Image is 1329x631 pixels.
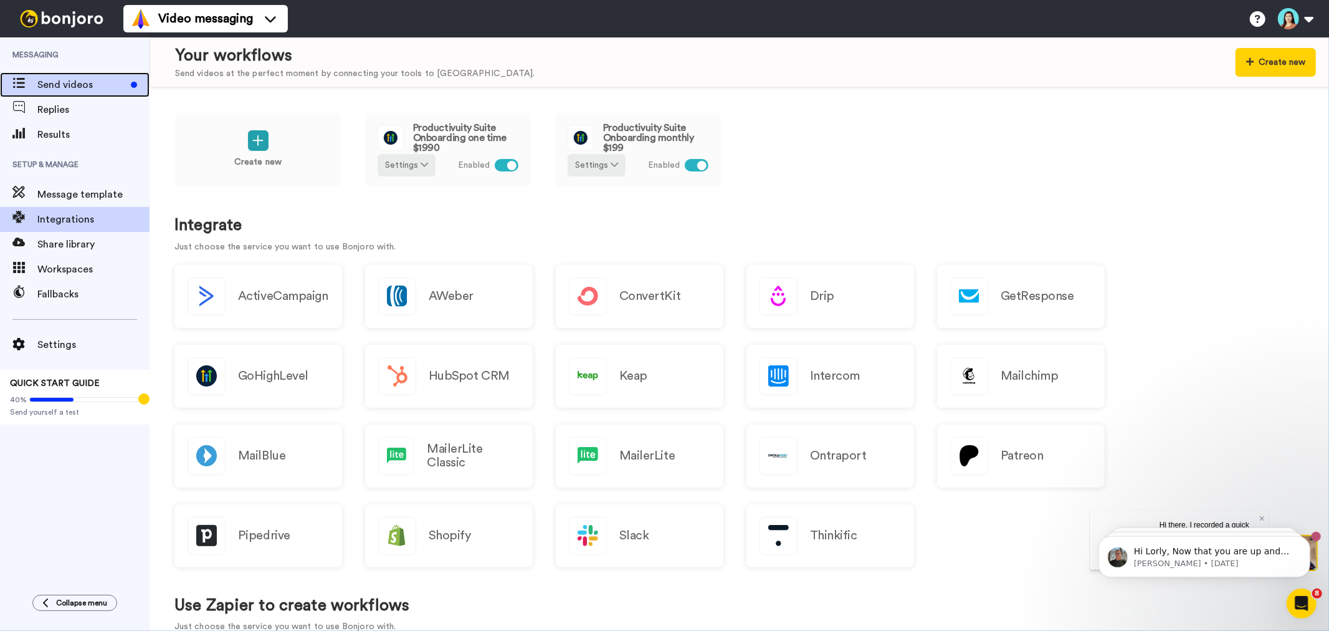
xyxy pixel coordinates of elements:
[174,597,409,615] h1: Use Zapier to create workflows
[555,112,722,187] a: Productivuity Suite Onboarding monthly $199Settings Enabled
[364,112,531,187] a: Productivuity Suite Onboarding one time $1990Settings Enabled
[1,2,35,36] img: 5087268b-a063-445d-b3f7-59d8cce3615b-1541509651.jpg
[174,425,342,488] a: MailBlue
[937,425,1105,488] a: Patreon
[1001,289,1074,303] h2: GetResponse
[556,345,723,408] a: Keap
[760,358,797,395] img: logo_intercom.svg
[37,337,150,352] span: Settings
[1080,510,1329,597] iframe: Intercom notifications message
[37,102,150,117] span: Replies
[238,449,285,463] h2: MailBlue
[378,154,436,176] button: Settings
[568,125,593,150] img: logo_gohighlevel.png
[175,44,535,67] div: Your workflows
[746,425,914,488] a: Ontraport
[1287,589,1317,619] iframe: Intercom live chat
[1001,449,1044,463] h2: Patreon
[746,345,914,408] a: Intercom
[429,369,510,383] h2: HubSpot CRM
[40,40,55,55] img: mute-white.svg
[138,393,150,405] div: Tooltip anchor
[648,159,680,172] span: Enabled
[70,11,169,49] span: Hi there, I recorded a quick video to help you get started with [PERSON_NAME]. Hope it's useful!
[379,438,414,474] img: logo_mailerlite.svg
[10,379,100,388] span: QUICK START GUIDE
[188,358,225,395] img: logo_gohighlevel.png
[238,369,308,383] h2: GoHighLevel
[234,156,282,169] p: Create new
[37,287,150,302] span: Fallbacks
[174,241,1304,254] p: Just choose the service you want to use Bonjoro with.
[1001,369,1059,383] h2: Mailchimp
[569,438,606,474] img: logo_mailerlite.svg
[56,598,107,608] span: Collapse menu
[238,529,290,542] h2: Pipedrive
[174,216,1304,234] h1: Integrate
[810,289,834,303] h2: Drip
[619,449,675,463] h2: MailerLite
[810,449,867,463] h2: Ontraport
[365,425,533,488] a: MailerLite Classic
[188,278,225,315] img: logo_activecampaign.svg
[37,127,150,142] span: Results
[568,154,626,176] button: Settings
[619,369,647,383] h2: Keap
[174,265,342,328] button: ActiveCampaign
[413,123,518,153] span: Productivuity Suite Onboarding one time $1990
[158,10,253,27] span: Video messaging
[951,278,988,315] img: logo_getresponse.svg
[619,289,680,303] h2: ConvertKit
[131,9,151,29] img: vm-color.svg
[379,518,416,554] img: logo_shopify.svg
[10,407,140,417] span: Send yourself a test
[37,212,150,227] span: Integrations
[569,518,606,554] img: logo_slack.svg
[937,265,1105,328] a: GetResponse
[379,358,416,395] img: logo_hubspot.svg
[429,289,474,303] h2: AWeber
[37,262,150,277] span: Workspaces
[188,438,225,474] img: logo_mailblue.png
[746,265,914,328] a: Drip
[365,265,533,328] a: AWeber
[458,159,490,172] span: Enabled
[365,345,533,408] a: HubSpot CRM
[174,112,341,187] a: Create new
[556,265,723,328] a: ConvertKit
[951,438,988,474] img: logo_patreon.svg
[1236,48,1316,77] button: Create new
[619,529,649,542] h2: Slack
[760,518,797,554] img: logo_thinkific.svg
[174,504,342,567] a: Pipedrive
[810,529,857,542] h2: Thinkific
[569,358,606,395] img: logo_keap.svg
[378,125,403,150] img: logo_gohighlevel.png
[174,345,342,408] a: GoHighLevel
[603,123,708,153] span: Productivuity Suite Onboarding monthly $199
[37,187,150,202] span: Message template
[32,595,117,611] button: Collapse menu
[427,442,520,470] h2: MailerLite Classic
[1312,589,1322,599] span: 8
[556,504,723,567] a: Slack
[810,369,860,383] h2: Intercom
[175,67,535,80] div: Send videos at the perfect moment by connecting your tools to [GEOGRAPHIC_DATA].
[569,278,606,315] img: logo_convertkit.svg
[238,289,328,303] h2: ActiveCampaign
[429,529,471,542] h2: Shopify
[760,438,797,474] img: logo_ontraport.svg
[37,77,126,92] span: Send videos
[365,504,533,567] a: Shopify
[379,278,416,315] img: logo_aweber.svg
[37,237,150,252] span: Share library
[951,358,988,395] img: logo_mailchimp.svg
[746,504,914,567] a: Thinkific
[10,395,27,405] span: 40%
[556,425,723,488] a: MailerLite
[188,518,225,554] img: logo_pipedrive.png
